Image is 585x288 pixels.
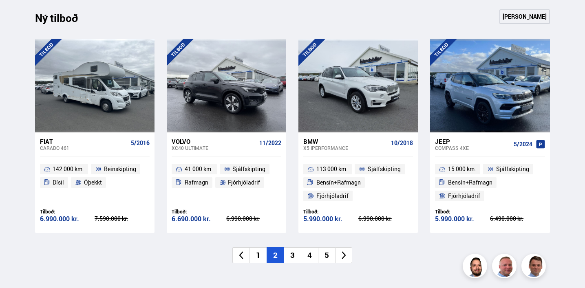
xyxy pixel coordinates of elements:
[185,164,213,174] span: 41 000 km.
[499,9,550,24] a: [PERSON_NAME]
[301,247,318,263] li: 4
[430,132,550,233] a: Jeep Compass 4XE 5/2024 15 000 km. Sjálfskipting Bensín+Rafmagn Fjórhjóladrif Tilboð: 5.990.000 k...
[249,247,267,263] li: 1
[228,178,260,187] span: Fjórhjóladrif
[490,216,545,222] div: 6.490.000 kr.
[40,138,128,145] div: Fiat
[523,255,547,279] img: FbJEzSuNWCJXmdc-.webp
[298,132,418,233] a: BMW X5 IPERFORMANCE 10/2018 113 000 km. Sjálfskipting Bensín+Rafmagn Fjórhjóladrif Tilboð: 5.990....
[448,164,476,174] span: 15 000 km.
[267,247,284,263] li: 2
[7,3,31,28] button: Opna LiveChat spjallviðmót
[448,178,492,187] span: Bensín+Rafmagn
[448,191,480,201] span: Fjórhjóladrif
[493,255,518,279] img: siFngHWaQ9KaOqBr.png
[496,164,529,174] span: Sjálfskipting
[435,215,490,222] div: 5.990.000 kr.
[53,164,84,174] span: 142 000 km.
[435,138,510,145] div: Jeep
[35,12,92,29] div: Ný tilboð
[232,164,265,174] span: Sjálfskipting
[435,209,490,215] div: Tilboð:
[95,216,150,222] div: 7.590.000 kr.
[318,247,335,263] li: 5
[172,145,256,151] div: XC40 ULTIMATE
[172,215,227,222] div: 6.690.000 kr.
[35,132,155,233] a: Fiat Carado 461 5/2016 142 000 km. Beinskipting Dísil Óþekkt Tilboð: 6.990.000 kr. 7.590.000 kr.
[316,191,349,201] span: Fjórhjóladrif
[53,178,64,187] span: Dísil
[131,140,150,146] span: 5/2016
[226,216,281,222] div: 6.990.000 kr.
[284,247,301,263] li: 3
[316,164,348,174] span: 113 000 km.
[435,145,510,151] div: Compass 4XE
[358,216,413,222] div: 6.990.000 kr.
[464,255,488,279] img: nhp88E3Fdnt1Opn2.png
[316,178,361,187] span: Bensín+Rafmagn
[40,145,128,151] div: Carado 461
[259,140,281,146] span: 11/2022
[303,215,358,222] div: 5.990.000 kr.
[104,164,136,174] span: Beinskipting
[172,209,227,215] div: Tilboð:
[185,178,208,187] span: Rafmagn
[514,141,532,147] span: 5/2024
[40,209,95,215] div: Tilboð:
[303,138,388,145] div: BMW
[368,164,401,174] span: Sjálfskipting
[303,145,388,151] div: X5 IPERFORMANCE
[167,132,286,233] a: Volvo XC40 ULTIMATE 11/2022 41 000 km. Sjálfskipting Rafmagn Fjórhjóladrif Tilboð: 6.690.000 kr. ...
[303,209,358,215] div: Tilboð:
[40,215,95,222] div: 6.990.000 kr.
[84,178,102,187] span: Óþekkt
[391,140,413,146] span: 10/2018
[172,138,256,145] div: Volvo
